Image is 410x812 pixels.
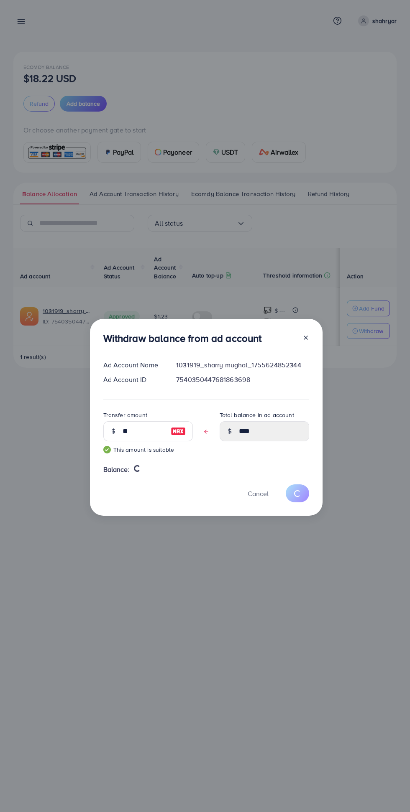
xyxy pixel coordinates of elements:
label: Transfer amount [103,411,147,419]
img: guide [103,446,111,453]
small: This amount is suitable [103,445,193,454]
div: Ad Account ID [97,375,170,384]
div: 7540350447681863698 [169,375,315,384]
button: Cancel [237,484,279,502]
span: Cancel [248,489,269,498]
iframe: Chat [374,774,404,806]
div: 1031919_sharry mughal_1755624852344 [169,360,315,370]
label: Total balance in ad account [220,411,294,419]
span: Balance: [103,465,130,474]
img: image [171,426,186,436]
div: Ad Account Name [97,360,170,370]
h3: Withdraw balance from ad account [103,332,262,344]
